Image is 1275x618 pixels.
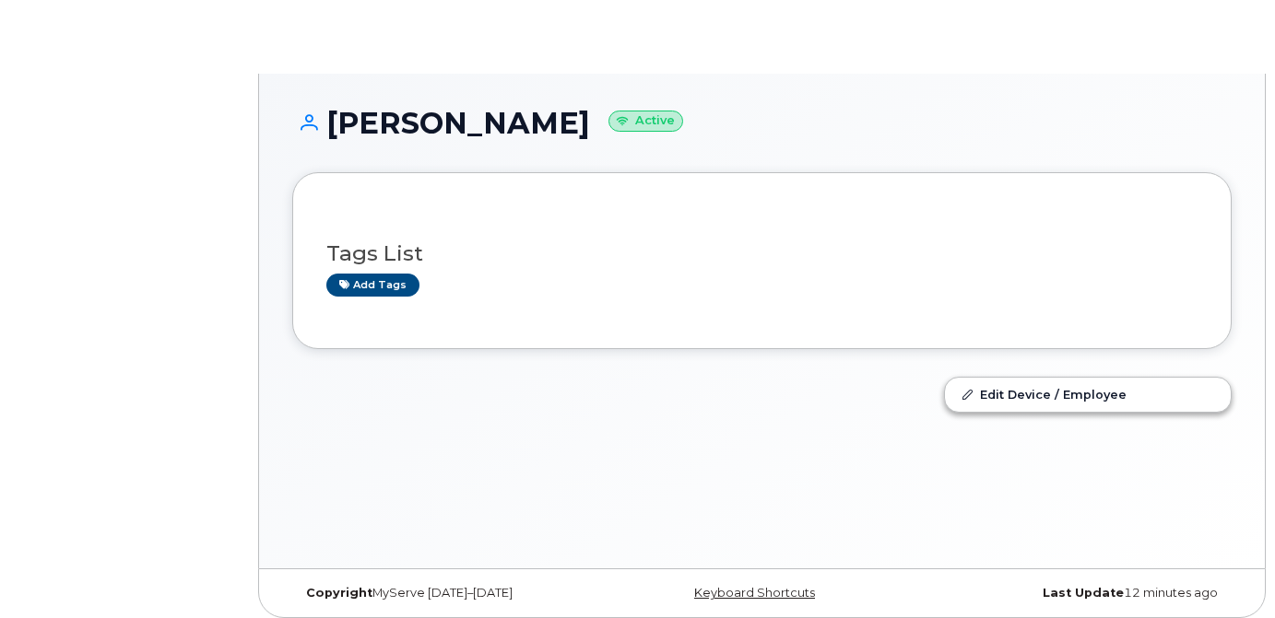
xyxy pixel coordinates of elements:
small: Active [608,111,683,132]
div: 12 minutes ago [918,586,1232,601]
strong: Copyright [306,586,372,600]
a: Add tags [326,274,419,297]
h1: [PERSON_NAME] [292,107,1232,139]
a: Keyboard Shortcuts [694,586,815,600]
div: MyServe [DATE]–[DATE] [292,586,606,601]
h3: Tags List [326,242,1198,265]
a: Edit Device / Employee [945,378,1231,411]
strong: Last Update [1043,586,1124,600]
